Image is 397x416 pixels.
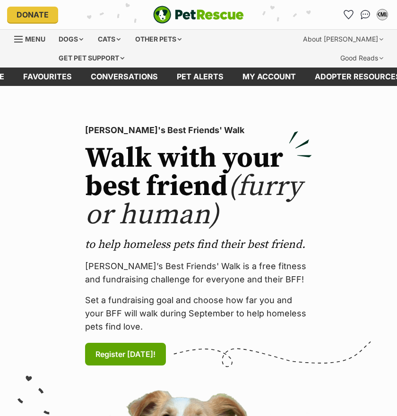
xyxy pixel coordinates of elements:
p: [PERSON_NAME]’s Best Friends' Walk is a free fitness and fundraising challenge for everyone and t... [85,260,312,286]
p: [PERSON_NAME]'s Best Friends' Walk [85,124,312,137]
div: Get pet support [52,49,131,68]
h2: Walk with your best friend [85,144,312,229]
a: Pet alerts [167,68,233,86]
div: KML [378,10,387,19]
ul: Account quick links [341,7,390,22]
div: Good Reads [334,49,390,68]
img: chat-41dd97257d64d25036548639549fe6c8038ab92f7586957e7f3b1b290dea8141.svg [361,10,371,19]
span: Menu [25,35,45,43]
p: Set a fundraising goal and choose how far you and your BFF will walk during September to help hom... [85,294,312,333]
a: Menu [14,30,52,47]
div: Dogs [52,30,90,49]
div: Cats [91,30,127,49]
div: Other pets [129,30,188,49]
img: logo-e224e6f780fb5917bec1dbf3a21bbac754714ae5b6737aabdf751b685950b380.svg [153,6,244,24]
p: to help homeless pets find their best friend. [85,237,312,252]
a: Register [DATE]! [85,343,166,365]
a: conversations [81,68,167,86]
div: About [PERSON_NAME] [296,30,390,49]
span: Register [DATE]! [95,348,155,360]
button: My account [375,7,390,22]
span: (furry or human) [85,169,302,233]
a: Favourites [341,7,356,22]
a: My account [233,68,305,86]
a: PetRescue [153,6,244,24]
a: Conversations [358,7,373,22]
a: Donate [7,7,58,23]
a: Favourites [14,68,81,86]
